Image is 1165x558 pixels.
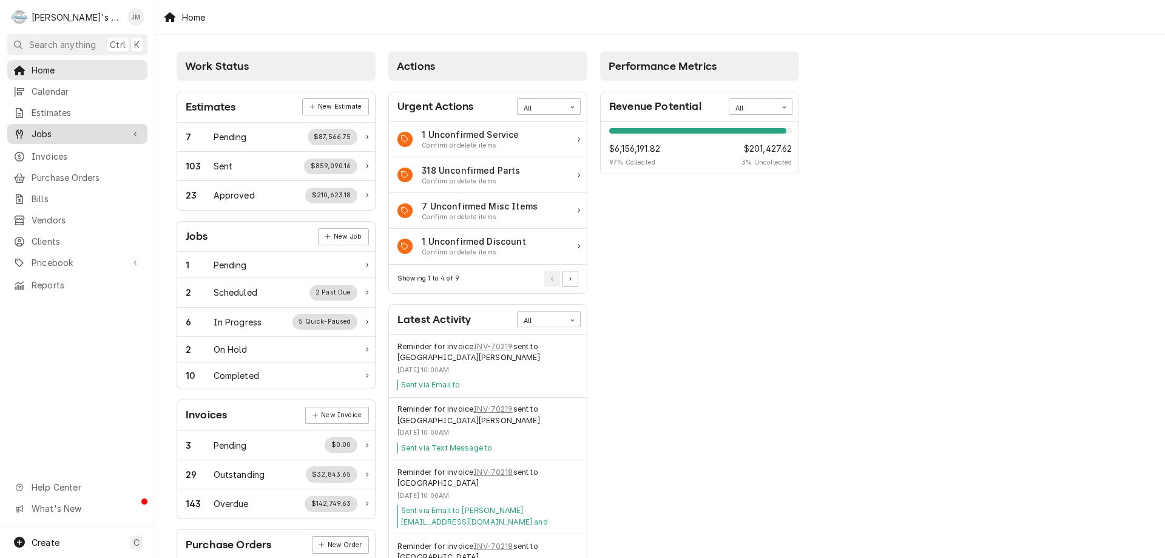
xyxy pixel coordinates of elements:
[177,252,375,278] a: Work Status
[389,305,587,335] div: Card Header
[177,152,375,181] a: Work Status
[609,98,701,115] div: Card Title
[422,200,538,213] div: Action Item Title
[389,193,587,229] a: Action Item
[177,52,376,81] div: Card Column Header
[397,491,578,501] div: Event Timestamp
[32,192,141,205] span: Bills
[177,123,375,210] div: Card Data
[7,210,147,230] a: Vendors
[302,98,368,115] div: Card Link Button
[305,407,368,424] div: Card Link Button
[177,400,375,430] div: Card Header
[397,404,578,454] div: Event Details
[309,285,358,301] div: Work Status Supplemental Data
[177,92,376,211] div: Card: Estimates
[389,122,587,158] a: Action Item
[7,146,147,166] a: Invoices
[7,231,147,251] a: Clients
[517,311,581,327] div: Card Data Filter Control
[389,229,587,265] div: Action Item
[185,60,249,72] span: Work Status
[32,150,141,163] span: Invoices
[7,168,147,188] a: Purchase Orders
[32,256,123,269] span: Pricebook
[7,103,147,123] a: Estimates
[542,271,579,287] div: Pagination Controls
[214,189,255,202] div: Work Status Title
[177,431,375,460] a: Work Status
[741,142,792,155] span: $201,427.62
[214,259,247,271] div: Work Status Title
[388,92,587,294] div: Card: Urgent Actions
[7,275,147,295] a: Reports
[601,122,799,174] div: Card Data
[186,468,214,481] div: Work Status Count
[214,131,247,143] div: Work Status Title
[177,222,375,252] div: Card Header
[389,398,587,461] div: Event
[186,343,214,356] div: Work Status Count
[7,81,147,101] a: Calendar
[388,52,587,81] div: Card Column Header
[741,158,792,168] span: 3 % Uncollected
[177,489,375,518] a: Work Status
[214,439,247,452] div: Work Status Title
[186,228,208,245] div: Card Title
[473,467,513,478] a: INV-70218
[600,81,799,208] div: Card Column Content
[397,467,578,489] div: Event String
[186,259,214,271] div: Work Status Count
[32,128,123,140] span: Jobs
[32,171,141,184] span: Purchase Orders
[422,164,520,177] div: Action Item Title
[389,460,587,534] div: Event
[177,431,375,519] div: Card Data
[609,142,660,168] div: Revenue Potential Collected
[562,271,578,287] button: Go to Next Page
[735,104,771,114] div: All
[305,188,357,203] div: Work Status Supplemental Data
[7,498,147,519] a: Go to What's New
[389,335,587,398] div: Event
[318,228,369,245] div: Card Link Button
[32,537,59,548] span: Create
[397,505,578,528] div: Event Message
[214,468,265,481] div: Work Status Title
[186,286,214,299] div: Work Status Count
[389,122,587,265] div: Card Data
[7,477,147,497] a: Go to Help Center
[177,278,375,307] a: Work Status
[186,160,214,172] div: Work Status Count
[318,228,369,245] a: New Job
[517,98,581,114] div: Card Data Filter Control
[397,467,578,528] div: Event Details
[177,337,375,363] a: Work Status
[389,157,587,193] a: Action Item
[177,400,376,519] div: Card: Invoices
[292,314,357,330] div: Work Status Supplemental Data
[305,496,357,512] div: Work Status Supplemental Data
[302,98,368,115] a: New Estimate
[32,64,141,77] span: Home
[7,60,147,80] a: Home
[7,189,147,209] a: Bills
[32,85,141,98] span: Calendar
[397,341,578,364] div: Event String
[186,316,214,328] div: Work Status Count
[7,34,147,55] button: Search anythingCtrlK
[177,308,375,337] a: Work Status
[32,106,141,119] span: Estimates
[397,311,471,328] div: Card Title
[186,131,214,143] div: Work Status Count
[397,428,578,438] div: Event Timestamp
[134,38,140,51] span: K
[186,537,271,553] div: Card Title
